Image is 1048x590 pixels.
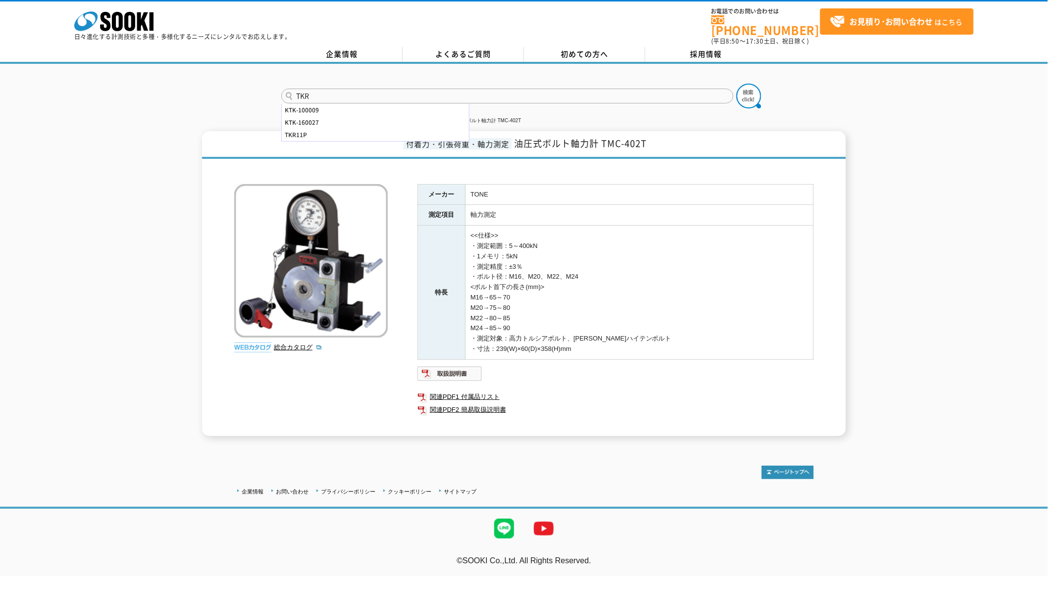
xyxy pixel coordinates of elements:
a: [PHONE_NUMBER] [711,15,820,36]
a: 初めての方へ [524,47,645,62]
span: 17:30 [746,37,764,46]
a: 関連PDF1 付属品リスト [418,391,814,403]
span: (平日 ～ 土日、祝日除く) [711,37,809,46]
img: webカタログ [234,343,271,352]
img: YouTube [524,509,564,548]
img: トップページへ [762,466,814,479]
p: 日々進化する計測技術と多種・多様化するニーズにレンタルでお応えします。 [74,34,291,40]
a: クッキーポリシー [388,489,431,494]
td: <<仕様>> ・測定範囲：5～400kN ・1メモリ：5kN ・測定精度：±3％ ・ボルト径：M16、M20、M22、M24 <ボルト首下の長さ(mm)> M16→65～70 M20→75～80... [466,226,814,360]
a: 企業情報 [242,489,263,494]
td: 軸力測定 [466,205,814,226]
span: はこちら [830,14,963,29]
a: お見積り･お問い合わせはこちら [820,8,974,35]
th: 測定項目 [418,205,466,226]
img: 取扱説明書 [418,366,482,382]
span: 油圧式ボルト軸力計 TMC-402T [514,137,647,150]
a: 関連PDF2 簡易取扱説明書 [418,403,814,416]
a: プライバシーポリシー [321,489,375,494]
a: サイトマップ [444,489,476,494]
img: btn_search.png [736,84,761,108]
img: 油圧式ボルト軸力計 TMC-402T [234,184,388,338]
th: メーカー [418,184,466,205]
td: TONE [466,184,814,205]
li: 油圧式ボルト軸力計 TMC-402T [444,116,522,126]
a: お問い合わせ [276,489,309,494]
a: 取扱説明書 [418,372,482,380]
a: テストMail [1010,566,1048,575]
a: 総合カタログ [274,344,322,351]
div: KTK-100009 [282,104,469,116]
input: 商品名、型式、NETIS番号を入力してください [281,89,734,103]
span: 初めての方へ [561,49,609,59]
div: TKR11P [282,129,469,141]
div: KTK-160027 [282,116,469,129]
a: 採用情報 [645,47,767,62]
th: 特長 [418,226,466,360]
span: 付着力・引張荷重・軸力測定 [404,138,512,149]
a: よくあるご質問 [403,47,524,62]
img: LINE [484,509,524,548]
a: 企業情報 [281,47,403,62]
span: 8:50 [726,37,740,46]
strong: お見積り･お問い合わせ [850,15,933,27]
span: お電話でのお問い合わせは [711,8,820,14]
